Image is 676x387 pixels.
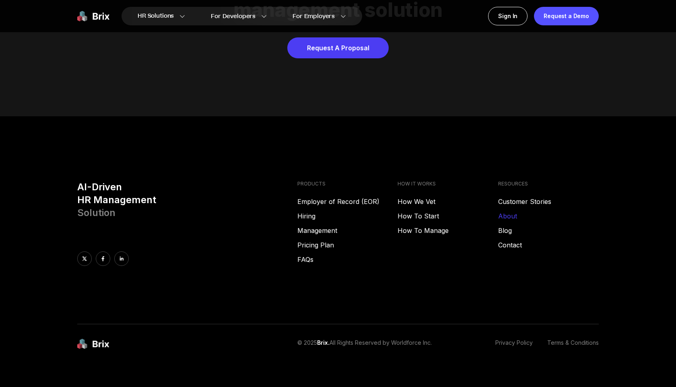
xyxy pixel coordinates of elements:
a: Request a Demo [534,7,599,25]
h4: PRODUCTS [297,181,398,187]
a: How We Vet [398,197,498,206]
p: © 2025 All Rights Reserved by Worldforce Inc. [297,339,432,350]
a: Hiring [297,211,398,221]
h4: RESOURCES [498,181,599,187]
a: Request A Proposal [287,37,389,58]
h4: HOW IT WORKS [398,181,498,187]
a: Privacy Policy [495,339,533,350]
a: How To Start [398,211,498,221]
a: Sign In [488,7,528,25]
a: Pricing Plan [297,240,398,250]
img: brix [77,339,109,350]
a: How To Manage [398,226,498,235]
a: Blog [498,226,599,235]
a: Terms & Conditions [547,339,599,350]
a: Contact [498,240,599,250]
a: Customer Stories [498,197,599,206]
span: Brix. [317,339,330,346]
a: Management [297,226,398,235]
span: For Employers [293,12,335,21]
h3: AI-Driven HR Management [77,181,291,219]
a: FAQs [297,255,398,264]
a: About [498,211,599,221]
span: For Developers [211,12,256,21]
span: Solution [77,207,115,218]
a: Employer of Record (EOR) [297,197,398,206]
span: HR Solutions [138,10,174,23]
